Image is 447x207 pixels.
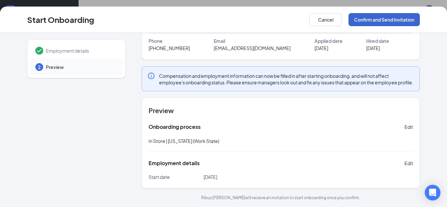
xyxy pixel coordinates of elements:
p: [DATE] [204,174,281,180]
div: Open Intercom Messenger [425,185,440,200]
span: [DATE] [366,44,380,52]
span: Hired date [366,37,389,44]
span: [PHONE_NUMBER] [149,44,190,52]
span: [EMAIL_ADDRESS][DOMAIN_NAME] [214,44,291,52]
p: Start date [149,174,204,180]
h5: Onboarding process [149,123,201,130]
span: Email [214,37,225,44]
h5: Employment details [149,160,200,167]
span: Employment details [46,47,116,54]
button: Cancel [309,13,342,26]
span: Preview [46,64,116,70]
span: Applied date [314,37,343,44]
span: Edit [404,124,413,130]
button: Edit [404,158,413,168]
button: Edit [404,122,413,132]
svg: Checkmark [35,47,43,55]
span: [DATE] [314,44,328,52]
span: Phone [149,37,163,44]
span: Edit [404,160,413,166]
p: Ribus [PERSON_NAME] will receive an invitation to start onboarding once you confirm. [142,195,420,200]
span: In Store | [US_STATE] (Work State) [149,138,219,144]
h4: Preview [149,106,413,115]
button: Confirm and Send Invitation [349,13,420,26]
svg: Info [147,72,155,80]
span: Compensation and employment information can now be filled in after starting onboarding, and will ... [159,73,414,86]
h3: Start Onboarding [27,14,94,25]
span: 2 [38,64,41,70]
